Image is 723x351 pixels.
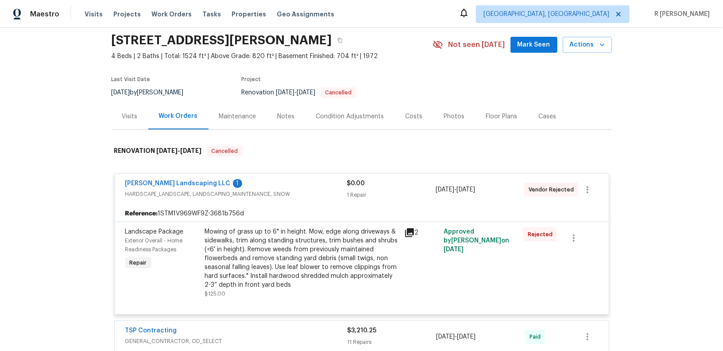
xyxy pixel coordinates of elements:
div: 2 [404,227,439,238]
div: Floor Plans [486,112,518,121]
div: Costs [406,112,423,121]
div: Work Orders [159,112,198,121]
span: Maestro [30,10,59,19]
span: [DATE] [436,187,454,193]
span: Cancelled [208,147,242,156]
span: Geo Assignments [277,10,334,19]
button: Copy Address [332,32,348,48]
span: GENERAL_CONTRACTOR, OD_SELECT [125,337,348,346]
span: Landscape Package [125,229,184,235]
span: Rejected [528,230,556,239]
span: [DATE] [276,90,295,96]
span: Work Orders [151,10,192,19]
span: Paid [530,332,544,341]
span: Projects [113,10,141,19]
span: - [276,90,316,96]
span: [DATE] [181,148,202,154]
span: - [436,185,475,194]
div: by [PERSON_NAME] [112,87,194,98]
span: Renovation [242,90,356,96]
span: [DATE] [436,334,455,340]
span: [DATE] [112,90,130,96]
span: [DATE] [456,187,475,193]
span: Approved by [PERSON_NAME] on [444,229,509,253]
span: [DATE] [157,148,178,154]
span: Exterior Overall - Home Readiness Packages [125,238,183,252]
div: 1 Repair [347,191,436,199]
span: Repair [126,258,151,267]
span: [GEOGRAPHIC_DATA], [GEOGRAPHIC_DATA] [483,10,609,19]
span: Mark Seen [518,39,550,51]
h6: RENOVATION [114,146,202,156]
span: HARDSCAPE_LANDSCAPE, LANDSCAPING_MAINTENANCE, SNOW [125,190,347,199]
div: 1STM1V969WF9Z-3681b756d [115,206,609,222]
span: $0.00 [347,180,365,187]
span: Vendor Rejected [529,185,577,194]
span: - [157,148,202,154]
span: 4 Beds | 2 Baths | Total: 1524 ft² | Above Grade: 820 ft² | Basement Finished: 704 ft² | 1972 [112,52,433,61]
div: 11 Repairs [348,338,437,347]
span: Tasks [202,11,221,17]
span: [DATE] [457,334,476,340]
span: Last Visit Date [112,77,151,82]
span: $3,210.25 [348,328,377,334]
span: [DATE] [297,90,316,96]
h2: [STREET_ADDRESS][PERSON_NAME] [112,36,332,45]
span: Visits [85,10,103,19]
span: $125.00 [205,291,226,296]
span: Cancelled [322,90,356,95]
div: 1 [233,179,242,188]
span: Not seen [DATE] [448,40,505,49]
div: Visits [122,112,138,121]
div: Photos [444,112,465,121]
span: Project [242,77,261,82]
span: Actions [570,39,605,51]
span: R [PERSON_NAME] [651,10,710,19]
span: Properties [232,10,266,19]
span: - [436,332,476,341]
span: [DATE] [444,246,464,253]
div: Notes [278,112,295,121]
button: Actions [563,37,612,53]
b: Reference: [125,209,158,218]
div: RENOVATION [DATE]-[DATE]Cancelled [112,137,612,165]
a: TSP Contracting [125,328,177,334]
a: [PERSON_NAME] Landscaping LLC [125,180,231,187]
div: Maintenance [219,112,256,121]
div: Condition Adjustments [316,112,384,121]
button: Mark Seen [510,37,557,53]
div: Mowing of grass up to 6" in height. Mow, edge along driveways & sidewalks, trim along standing st... [205,227,399,289]
div: Cases [539,112,557,121]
